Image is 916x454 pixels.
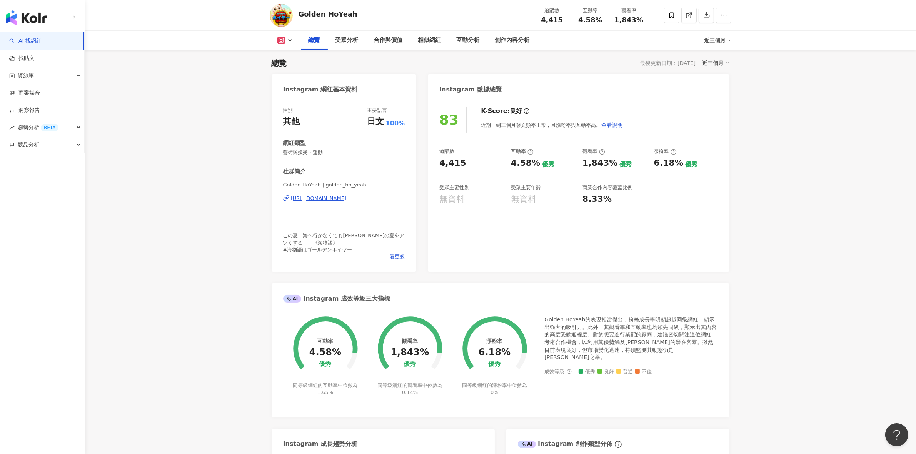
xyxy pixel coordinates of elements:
div: 社群簡介 [283,168,306,176]
span: rise [9,125,15,130]
a: 商案媒合 [9,89,40,97]
div: AI [518,441,536,448]
span: 藝術與娛樂 · 運動 [283,149,405,156]
div: 1,843% [391,347,429,358]
div: 優秀 [685,160,697,169]
div: 漲粉率 [654,148,677,155]
span: 0% [491,389,499,395]
div: 4,415 [439,157,466,169]
div: 網紅類型 [283,139,306,147]
div: 同等級網紅的漲粉率中位數為 [461,382,528,396]
div: 相似網紅 [418,36,441,45]
div: Golden HoYeah的表現相當傑出，粉絲成長率明顯超越同級網紅，顯示出強大的吸引力。此外，其觀看率和互動率也均領先同級，顯示出其內容的高度受歡迎程度。對於想要進行業配的廠商，建議密切關注這... [545,316,718,361]
div: 互動分析 [457,36,480,45]
div: 總覽 [272,58,287,68]
div: Instagram 成效等級三大指標 [283,294,390,303]
span: info-circle [614,440,623,449]
div: 受眾分析 [335,36,359,45]
div: 受眾主要性別 [439,184,469,191]
div: 優秀 [619,160,632,169]
div: BETA [41,124,58,131]
span: 4,415 [541,16,563,24]
div: 總覽 [309,36,320,45]
span: 1,843% [614,16,643,24]
span: 良好 [597,369,614,375]
button: 查看說明 [601,117,623,133]
span: 查看說明 [601,122,623,128]
div: 無資料 [511,193,536,205]
div: 無資料 [439,193,465,205]
div: 追蹤數 [439,148,454,155]
div: 主要語言 [367,107,387,114]
div: 8.33% [582,193,612,205]
a: 洞察報告 [9,106,40,114]
span: 優秀 [579,369,596,375]
div: Instagram 數據總覽 [439,85,502,94]
iframe: Help Scout Beacon - Open [885,423,908,446]
a: searchAI 找網紅 [9,37,42,45]
span: 100% [386,119,405,128]
div: AI [283,295,302,303]
div: Instagram 創作類型分佈 [518,440,612,448]
span: 趨勢分析 [18,119,58,136]
div: 性別 [283,107,293,114]
div: 優秀 [319,361,331,368]
div: 4.58% [511,157,540,169]
div: 6.18% [654,157,683,169]
div: 成效等級 ： [545,369,718,375]
div: Instagram 網紅基本資料 [283,85,358,94]
div: 近三個月 [704,34,731,47]
span: 看更多 [390,253,405,260]
div: 4.58% [309,347,341,358]
a: [URL][DOMAIN_NAME] [283,195,405,202]
div: 良好 [510,107,522,115]
a: 找貼文 [9,55,35,62]
span: 普通 [616,369,633,375]
div: Golden HoYeah [299,9,357,19]
div: 近期一到三個月發文頻率正常，且漲粉率與互動率高。 [481,117,623,133]
img: logo [6,10,47,25]
div: 同等級網紅的互動率中位數為 [292,382,359,396]
div: 創作內容分析 [495,36,530,45]
div: 優秀 [488,361,501,368]
span: Golden HoYeah | golden_ho_yeah [283,181,405,188]
div: 優秀 [542,160,554,169]
div: 互動率 [511,148,534,155]
div: [URL][DOMAIN_NAME] [291,195,347,202]
div: Instagram 成長趨勢分析 [283,440,358,448]
span: 0.14% [402,389,418,395]
div: 其他 [283,116,300,128]
div: 日文 [367,116,384,128]
div: 漲粉率 [486,338,502,344]
div: 83 [439,112,459,128]
div: 同等級網紅的觀看率中位數為 [376,382,444,396]
div: 受眾主要年齡 [511,184,541,191]
div: 6.18% [479,347,511,358]
div: 觀看率 [582,148,605,155]
div: 觀看率 [402,338,418,344]
span: この夏、海へ行かなくても[PERSON_NAME]の夏をアツくする——《海物語》 #海物語はゴールデンホイヤー 一緒にホイヤーしない？ ↓↓↓↓↓↓↓↓↓↓ [283,233,405,266]
span: 競品分析 [18,136,39,153]
span: 不佳 [635,369,652,375]
div: 觀看率 [614,7,644,15]
div: 互動率 [317,338,333,344]
div: 最後更新日期：[DATE] [640,60,696,66]
img: KOL Avatar [270,4,293,27]
span: 1.65% [317,389,333,395]
span: 資源庫 [18,67,34,84]
div: 近三個月 [702,58,729,68]
div: 合作與價值 [374,36,403,45]
div: K-Score : [481,107,530,115]
div: 商業合作內容覆蓋比例 [582,184,632,191]
div: 1,843% [582,157,618,169]
div: 追蹤數 [537,7,567,15]
div: 互動率 [576,7,605,15]
div: 優秀 [404,361,416,368]
span: 4.58% [578,16,602,24]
